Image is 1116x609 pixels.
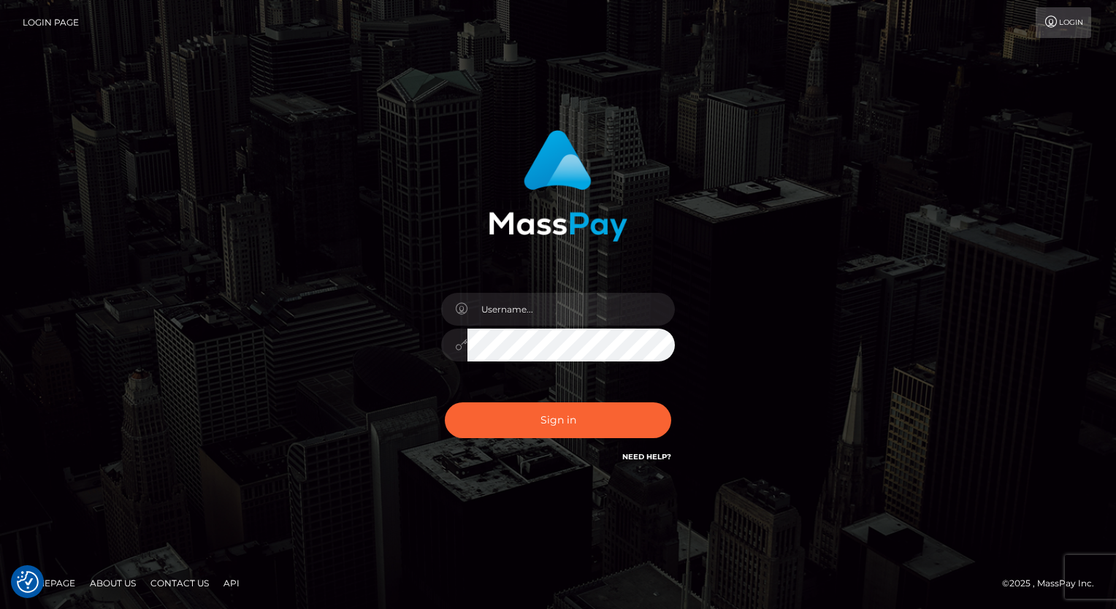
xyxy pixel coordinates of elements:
a: Login Page [23,7,79,38]
a: Homepage [16,572,81,594]
div: © 2025 , MassPay Inc. [1002,575,1105,591]
button: Consent Preferences [17,571,39,593]
a: Login [1036,7,1091,38]
a: Need Help? [622,452,671,461]
a: API [218,572,245,594]
a: About Us [84,572,142,594]
img: MassPay Login [489,130,627,242]
a: Contact Us [145,572,215,594]
button: Sign in [445,402,671,438]
input: Username... [467,293,675,326]
img: Revisit consent button [17,571,39,593]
